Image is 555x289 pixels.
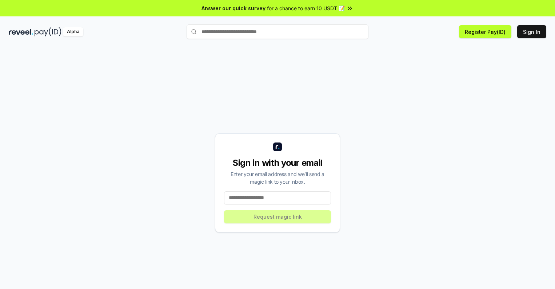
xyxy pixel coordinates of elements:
button: Sign In [517,25,546,38]
div: Sign in with your email [224,157,331,169]
img: reveel_dark [9,27,33,36]
span: Answer our quick survey [201,4,265,12]
img: pay_id [35,27,61,36]
div: Enter your email address and we’ll send a magic link to your inbox. [224,170,331,185]
button: Register Pay(ID) [459,25,511,38]
span: for a chance to earn 10 USDT 📝 [267,4,345,12]
div: Alpha [63,27,83,36]
img: logo_small [273,142,282,151]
